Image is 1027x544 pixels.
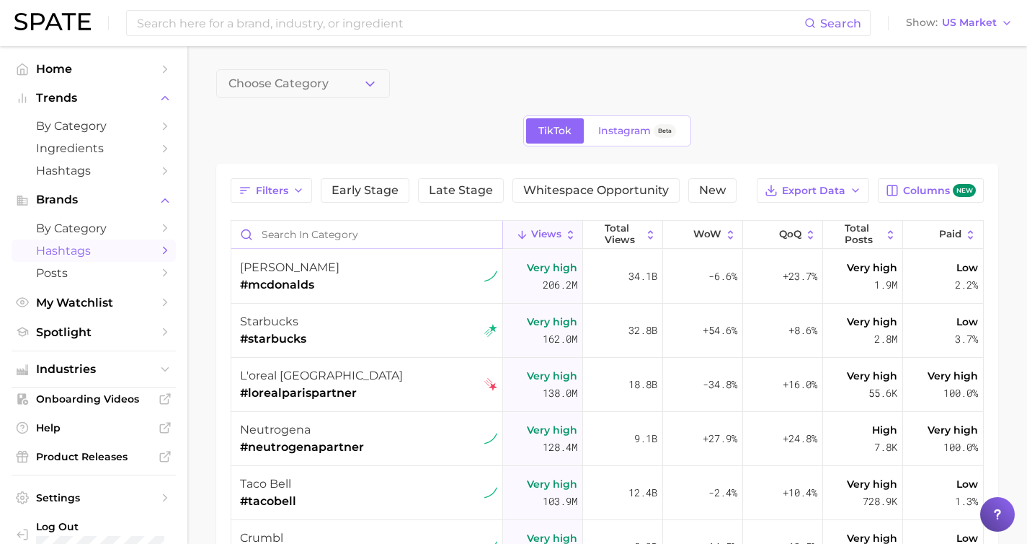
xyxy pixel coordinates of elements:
span: Show [906,19,938,27]
span: -34.8% [703,376,737,393]
span: 34.1b [628,268,657,285]
span: Very high [527,421,577,439]
span: Filters [256,185,288,197]
button: QoQ [743,221,823,249]
a: TikTok [526,118,584,144]
span: New [699,185,726,196]
a: Help [12,417,176,439]
span: 9.1b [634,430,657,447]
span: by Category [36,119,151,133]
a: My Watchlist [12,291,176,314]
img: SPATE [14,13,91,30]
span: 2.2% [955,276,978,294]
button: starbucks#starbuckstiktok rising starVery high162.0m32.8b+54.6%+8.6%Very high2.8mLow3.7% [231,304,983,358]
a: Settings [12,487,176,509]
span: +27.9% [703,430,737,447]
span: starbucks [240,315,298,328]
a: by Category [12,217,176,240]
span: Early Stage [332,185,399,196]
span: 100.0% [943,439,978,456]
span: #mcdonalds [240,276,339,294]
a: Hashtags [12,159,176,182]
button: ShowUS Market [902,14,1016,32]
button: Total Posts [823,221,903,249]
button: [PERSON_NAME]#mcdonaldstiktok sustained riserVery high206.2m34.1b-6.6%+23.7%Very high1.9mLow2.2% [231,250,983,304]
span: new [953,184,976,198]
span: 12.4b [628,484,657,501]
span: +10.4% [783,484,817,501]
span: #starbucks [240,330,306,348]
a: Ingredients [12,137,176,159]
span: 103.9m [543,493,577,510]
input: Search here for a brand, industry, or ingredient [135,11,804,35]
button: taco bell#tacobelltiktok sustained riserVery high103.9m12.4b-2.4%+10.4%Very high728.9kLow1.3% [231,466,983,520]
span: 128.4m [543,439,577,456]
span: Help [36,421,151,434]
span: +8.6% [788,322,817,339]
span: Home [36,62,151,76]
span: High [872,421,897,439]
a: by Category [12,115,176,137]
span: Choose Category [228,77,329,90]
span: My Watchlist [36,296,151,310]
span: 1.3% [955,493,978,510]
span: US Market [942,19,997,27]
span: 55.6k [868,385,897,402]
img: tiktok rising star [484,324,497,337]
span: Instagram [598,125,651,137]
span: Very high [928,421,978,439]
span: +24.8% [783,430,817,447]
span: Beta [658,125,672,137]
span: #tacobell [240,493,296,510]
span: Export Data [782,185,845,197]
span: [PERSON_NAME] [240,260,339,274]
span: Spotlight [36,325,151,339]
button: l'oreal [GEOGRAPHIC_DATA]#lorealparispartnertiktok falling starVery high138.0m18.8b-34.8%+16.0%Ve... [231,358,983,412]
span: Ingredients [36,141,151,155]
span: Very high [527,475,577,493]
span: Settings [36,491,151,504]
img: tiktok sustained riser [484,432,497,445]
a: Onboarding Videos [12,388,176,410]
span: Low [956,313,978,330]
span: Product Releases [36,450,151,463]
span: 138.0m [543,385,577,402]
span: #lorealparispartner [240,385,403,402]
span: Low [956,475,978,493]
button: Paid [903,221,983,249]
span: Trends [36,92,151,105]
span: TikTok [538,125,572,137]
button: Views [503,221,583,249]
span: Log Out [36,520,181,533]
button: neutrogena#neutrogenapartnertiktok sustained riserVery high128.4m9.1b+27.9%+24.8%High7.8kVery hig... [231,412,983,466]
span: 7.8k [874,439,897,456]
button: Trends [12,87,176,109]
span: l'oreal [GEOGRAPHIC_DATA] [240,369,403,382]
button: Columnsnew [878,178,984,203]
span: -2.4% [708,484,737,501]
span: Late Stage [429,185,493,196]
span: Very high [847,259,897,276]
button: Filters [231,178,312,203]
span: -6.6% [708,268,737,285]
span: Very high [527,313,577,330]
span: 1.9m [874,276,897,294]
span: 2.8m [874,330,897,348]
span: Views [531,229,561,240]
button: Total Views [583,221,663,249]
button: Export Data [757,178,869,203]
button: Industries [12,359,176,380]
span: Very high [928,367,978,385]
img: tiktok sustained riser [484,270,497,283]
span: 728.9k [863,493,897,510]
span: 162.0m [543,330,577,348]
span: Total Views [605,223,641,245]
a: Product Releases [12,446,176,468]
span: +54.6% [703,322,737,339]
span: Posts [36,266,151,280]
span: Very high [847,367,897,385]
input: Search in category [231,221,502,248]
span: Very high [527,259,577,276]
span: +16.0% [783,376,817,393]
span: QoQ [779,229,801,240]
